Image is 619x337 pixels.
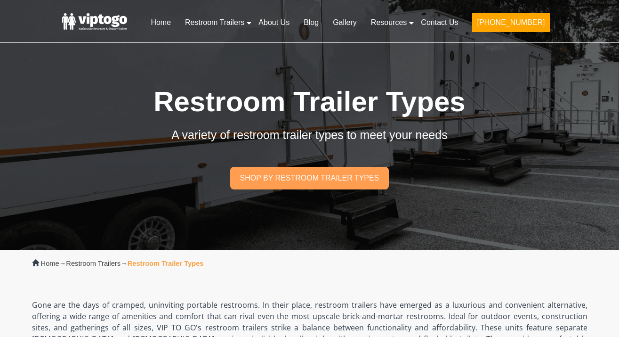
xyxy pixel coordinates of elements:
[251,12,297,33] a: About Us
[414,12,465,33] a: Contact Us
[128,260,204,267] strong: Restroom Trailer Types
[364,12,414,33] a: Resources
[41,260,204,267] span: → →
[472,13,549,32] button: [PHONE_NUMBER]
[171,128,447,141] span: A variety of restroom trailer types to meet your needs
[153,86,465,117] span: Restroom Trailer Types
[144,12,178,33] a: Home
[297,12,326,33] a: Blog
[178,12,251,33] a: Restroom Trailers
[230,167,388,189] a: Shop by restroom trailer types
[465,12,556,38] a: [PHONE_NUMBER]
[41,260,59,267] a: Home
[326,12,364,33] a: Gallery
[66,260,121,267] a: Restroom Trailers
